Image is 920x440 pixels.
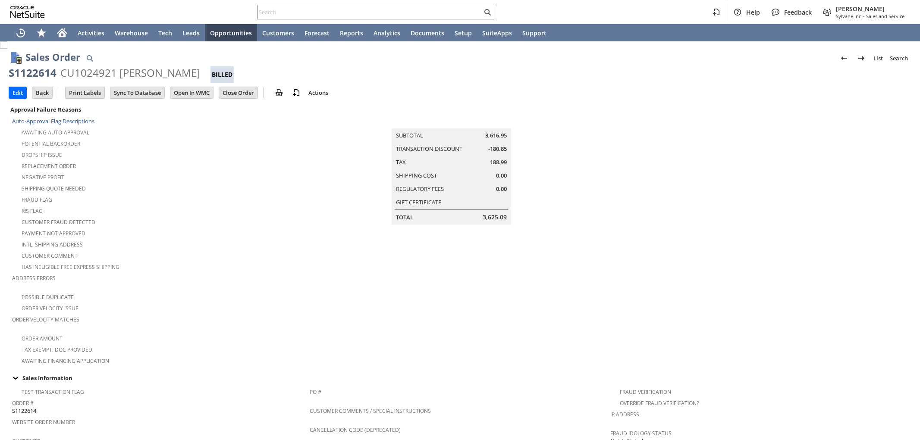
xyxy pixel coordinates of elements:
div: Sales Information [9,372,908,384]
span: -180.85 [488,145,507,153]
a: Recent Records [10,24,31,41]
span: Analytics [374,29,400,37]
input: Print Labels [66,87,104,98]
a: Payment not approved [22,230,85,237]
svg: Home [57,28,67,38]
a: Dropship Issue [22,151,62,159]
span: 3,616.95 [485,131,507,140]
span: 3,625.09 [483,213,507,222]
span: Support [522,29,546,37]
span: SuiteApps [482,29,512,37]
a: Address Errors [12,275,56,282]
span: Leads [182,29,200,37]
img: Quick Find [85,53,95,63]
a: Intl. Shipping Address [22,241,83,248]
a: Order Velocity Matches [12,316,79,323]
a: Opportunities [205,24,257,41]
span: Tech [158,29,172,37]
a: RIS flag [22,207,43,215]
div: Approval Failure Reasons [9,104,306,115]
input: Edit [9,87,26,98]
a: Possible Duplicate [22,293,74,301]
a: Analytics [368,24,405,41]
a: Search [886,51,911,65]
a: Warehouse [110,24,153,41]
a: SuiteApps [477,24,517,41]
div: S1122614 [9,66,57,80]
a: Customer Fraud Detected [22,218,95,226]
a: Home [52,24,72,41]
a: Tax [396,158,406,166]
span: Help [746,8,760,16]
a: Potential Backorder [22,140,80,147]
div: Billed [210,66,234,83]
a: Replacement Order [22,162,76,170]
img: Next [856,53,867,63]
a: Tax Exempt. Doc Provided [22,346,92,353]
span: Feedback [784,8,812,16]
span: 0.00 [496,172,507,180]
span: Customers [262,29,294,37]
a: Leads [177,24,205,41]
a: Customer Comment [22,252,78,259]
span: Warehouse [115,29,148,37]
a: List [870,51,886,65]
svg: Recent Records [16,28,26,38]
span: S1122614 [12,407,36,415]
a: Cancellation Code (deprecated) [310,426,401,434]
a: Awaiting Financing Application [22,357,109,365]
a: Order Amount [22,335,63,342]
a: Gift Certificate [396,198,441,206]
a: PO # [310,388,321,396]
svg: logo [10,6,45,18]
span: [PERSON_NAME] [836,5,904,13]
span: Reports [340,29,363,37]
span: 188.99 [490,158,507,166]
a: Customer Comments / Special Instructions [310,407,431,415]
a: Actions [305,89,332,97]
span: Sales and Service [866,13,904,19]
a: Regulatory Fees [396,185,444,193]
a: Awaiting Auto-Approval [22,129,89,136]
td: Sales Information [9,372,911,384]
a: Order # [12,399,34,407]
input: Close Order [219,87,257,98]
input: Search [257,7,482,17]
input: Open In WMC [170,87,213,98]
a: Subtotal [396,131,423,139]
a: Override Fraud Verification? [620,399,699,407]
a: Negative Profit [22,174,64,181]
div: CU1024921 [PERSON_NAME] [60,66,200,80]
a: Support [517,24,552,41]
img: Previous [839,53,849,63]
a: Has Ineligible Free Express Shipping [22,263,119,271]
a: Test Transaction Flag [22,388,84,396]
span: - [863,13,864,19]
a: Reports [335,24,368,41]
a: Transaction Discount [396,145,462,153]
a: Documents [405,24,449,41]
span: Opportunities [210,29,252,37]
a: IP Address [610,411,639,418]
a: Total [396,213,413,221]
span: 0.00 [496,185,507,193]
input: Sync To Database [110,87,164,98]
a: Order Velocity Issue [22,305,78,312]
svg: Shortcuts [36,28,47,38]
img: add-record.svg [291,87,301,98]
h1: Sales Order [25,50,80,64]
a: Customers [257,24,299,41]
a: Auto-Approval Flag Descriptions [12,117,94,125]
a: Activities [72,24,110,41]
a: Fraud Verification [620,388,671,396]
span: Setup [455,29,472,37]
input: Back [32,87,52,98]
svg: Search [482,7,493,17]
a: Fraud Flag [22,196,52,203]
div: Shortcuts [31,24,52,41]
a: Setup [449,24,477,41]
span: Forecast [305,29,330,37]
span: Activities [78,29,104,37]
a: Shipping Quote Needed [22,185,86,192]
a: Shipping Cost [396,172,437,179]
